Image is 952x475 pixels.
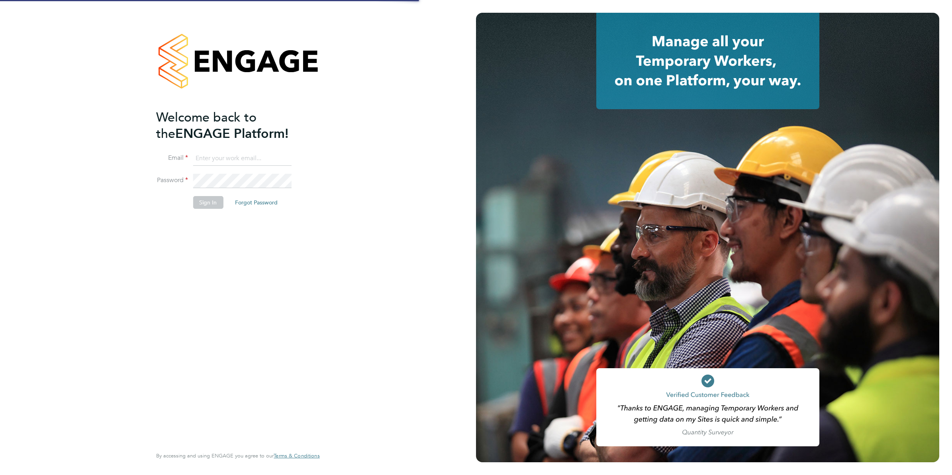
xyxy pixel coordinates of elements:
button: Forgot Password [229,196,284,209]
label: Password [156,176,188,185]
a: Terms & Conditions [274,453,319,459]
label: Email [156,154,188,162]
h2: ENGAGE Platform! [156,109,311,142]
button: Sign In [193,196,223,209]
input: Enter your work email... [193,151,291,166]
span: Welcome back to the [156,110,257,141]
span: By accessing and using ENGAGE you agree to our [156,452,319,459]
span: Terms & Conditions [274,452,319,459]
